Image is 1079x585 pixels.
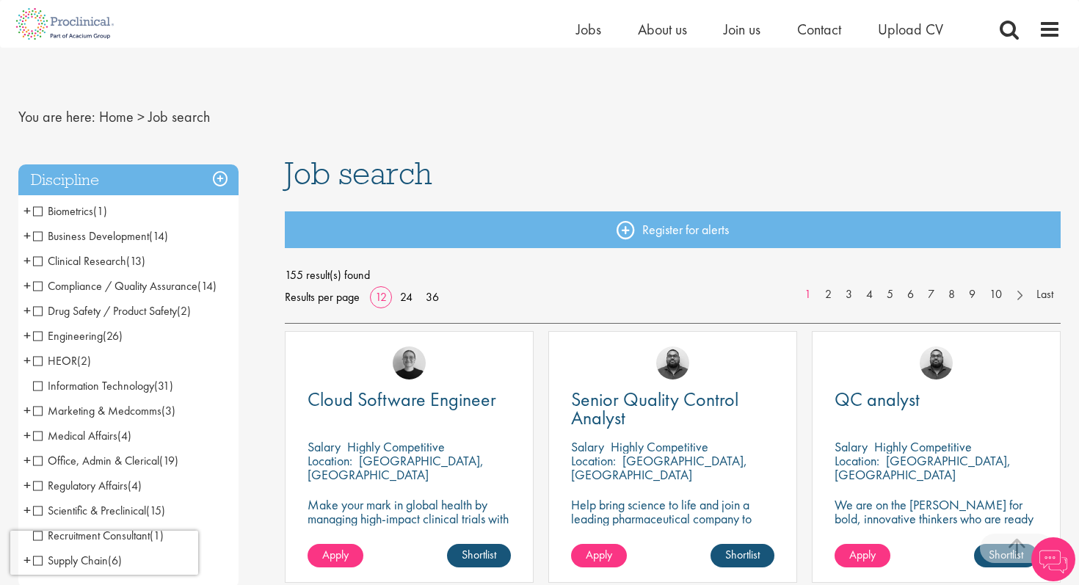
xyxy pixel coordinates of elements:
span: Results per page [285,286,360,308]
span: Scientific & Preclinical [33,503,146,518]
span: Salary [835,438,868,455]
a: 1 [797,286,818,303]
span: Engineering [33,328,103,344]
span: (26) [103,328,123,344]
p: Make your mark in global health by managing high-impact clinical trials with a leading CRO. [308,498,511,539]
a: 24 [395,289,418,305]
span: Senior Quality Control Analyst [571,387,738,430]
span: + [23,424,31,446]
span: (19) [159,453,178,468]
span: (4) [128,478,142,493]
span: HEOR [33,353,91,368]
a: 2 [818,286,839,303]
span: Engineering [33,328,123,344]
a: Shortlist [447,544,511,567]
img: Chatbot [1031,537,1075,581]
span: Compliance / Quality Assurance [33,278,197,294]
span: (15) [146,503,165,518]
a: QC analyst [835,390,1038,409]
p: We are on the [PERSON_NAME] for bold, innovative thinkers who are ready to help push the boundari... [835,498,1038,567]
a: 36 [421,289,444,305]
a: Last [1029,286,1061,303]
span: Drug Safety / Product Safety [33,303,177,319]
span: Business Development [33,228,168,244]
span: (13) [126,253,145,269]
p: Highly Competitive [611,438,708,455]
a: Emma Pretorious [393,346,426,379]
a: 8 [941,286,962,303]
span: (1) [150,528,164,543]
span: Regulatory Affairs [33,478,128,493]
h3: Discipline [18,164,239,196]
a: 4 [859,286,880,303]
a: 10 [982,286,1009,303]
span: Clinical Research [33,253,126,269]
a: Shortlist [711,544,774,567]
span: Compliance / Quality Assurance [33,278,217,294]
span: Business Development [33,228,149,244]
span: (4) [117,428,131,443]
span: + [23,250,31,272]
a: Apply [835,544,890,567]
a: Senior Quality Control Analyst [571,390,774,427]
span: Apply [586,547,612,562]
span: (2) [177,303,191,319]
span: Apply [322,547,349,562]
img: Ashley Bennett [656,346,689,379]
span: QC analyst [835,387,920,412]
a: Apply [308,544,363,567]
p: Highly Competitive [874,438,972,455]
span: Biometrics [33,203,107,219]
span: (2) [77,353,91,368]
span: + [23,349,31,371]
span: Location: [835,452,879,469]
span: Medical Affairs [33,428,131,443]
span: Regulatory Affairs [33,478,142,493]
span: Recruitment Consultant [33,528,164,543]
span: + [23,200,31,222]
span: Clinical Research [33,253,145,269]
a: 12 [370,289,392,305]
span: + [23,449,31,471]
p: [GEOGRAPHIC_DATA], [GEOGRAPHIC_DATA] [835,452,1011,483]
span: + [23,299,31,321]
span: Marketing & Medcomms [33,403,161,418]
span: + [23,275,31,297]
a: Apply [571,544,627,567]
span: > [137,107,145,126]
p: [GEOGRAPHIC_DATA], [GEOGRAPHIC_DATA] [308,452,484,483]
a: breadcrumb link [99,107,134,126]
span: Marketing & Medcomms [33,403,175,418]
a: 5 [879,286,901,303]
span: + [23,399,31,421]
a: Jobs [576,20,601,39]
span: Job search [148,107,210,126]
a: 3 [838,286,860,303]
a: Cloud Software Engineer [308,390,511,409]
iframe: reCAPTCHA [10,531,198,575]
a: Register for alerts [285,211,1061,248]
span: Scientific & Preclinical [33,503,165,518]
span: Medical Affairs [33,428,117,443]
span: 155 result(s) found [285,264,1061,286]
span: (3) [161,403,175,418]
a: Join us [724,20,760,39]
span: + [23,474,31,496]
span: HEOR [33,353,77,368]
p: [GEOGRAPHIC_DATA], [GEOGRAPHIC_DATA] [571,452,747,483]
span: Information Technology [33,378,154,393]
span: Biometrics [33,203,93,219]
span: You are here: [18,107,95,126]
a: Upload CV [878,20,943,39]
span: Recruitment Consultant [33,528,150,543]
span: Cloud Software Engineer [308,387,496,412]
span: Information Technology [33,378,173,393]
a: 9 [962,286,983,303]
a: About us [638,20,687,39]
span: Office, Admin & Clerical [33,453,159,468]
